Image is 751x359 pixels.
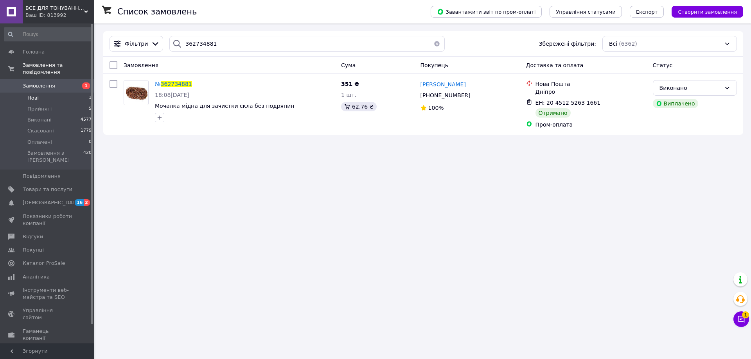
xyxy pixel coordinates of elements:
span: Прийняті [27,105,52,113]
div: Ваш ID: 813992 [25,12,94,19]
span: 0 [89,139,92,146]
span: Збережені фільтри: [539,40,596,48]
input: Пошук за номером замовлення, ПІБ покупця, номером телефону, Email, номером накладної [169,36,445,52]
button: Експорт [630,6,664,18]
span: Каталог ProSale [23,260,65,267]
span: Статус [653,62,673,68]
button: Управління статусами [550,6,622,18]
div: [PHONE_NUMBER] [419,90,472,101]
span: 18:08[DATE] [155,92,189,98]
span: 5 [89,105,92,113]
a: Створити замовлення [664,8,743,14]
span: ВСЕ ДЛЯ ТОНУВАННЯ - ПЛІВКИ - УДАРОТРИВКІ - ДЗЕРКАЛЬНІ - АВТОМОБІЛЬНІ [25,5,84,12]
span: 16 [75,199,84,206]
span: 4577 [81,116,92,123]
div: Нова Пошта [535,80,647,88]
span: Виконані [27,116,52,123]
span: 2 [84,199,90,206]
span: 351 ₴ [341,81,359,87]
span: 1 [89,95,92,102]
span: Замовлення [124,62,158,68]
span: ЕН: 20 4512 5263 1661 [535,100,601,106]
button: Створити замовлення [672,6,743,18]
span: Відгуки [23,233,43,240]
span: Аналітика [23,273,50,280]
button: Очистить [429,36,445,52]
div: 62.76 ₴ [341,102,377,111]
span: Управління сайтом [23,307,72,321]
span: 1 шт. [341,92,356,98]
span: Товари та послуги [23,186,72,193]
span: 1779 [81,127,92,134]
div: Отримано [535,108,571,118]
span: 1 [82,82,90,89]
img: Фото товару [124,80,148,105]
span: 1 [742,311,749,318]
input: Пошук [4,27,92,41]
div: Дніпро [535,88,647,96]
span: Замовлення з [PERSON_NAME] [27,150,83,164]
span: Головна [23,48,45,55]
a: №362734881 [155,81,192,87]
div: Пром-оплата [535,121,647,129]
span: Оплачені [27,139,52,146]
span: Нові [27,95,39,102]
span: (6362) [619,41,637,47]
span: 420 [83,150,92,164]
span: Гаманець компанії [23,328,72,342]
span: Інструменти веб-майстра та SEO [23,287,72,301]
button: Чат з покупцем1 [733,311,749,327]
span: Замовлення [23,82,55,89]
span: Всі [609,40,617,48]
span: Завантажити звіт по пром-оплаті [437,8,535,15]
a: Фото товару [124,80,149,105]
span: Експорт [636,9,658,15]
span: Показники роботи компанії [23,213,72,227]
a: Мочалка мідна для зачистки скла без подряпин [155,103,294,109]
a: [PERSON_NAME] [420,80,466,88]
h1: Список замовлень [117,7,197,16]
span: 100% [428,105,444,111]
span: Скасовані [27,127,54,134]
div: Виплачено [653,99,698,108]
span: Покупець [420,62,448,68]
span: Фільтри [125,40,148,48]
span: 362734881 [161,81,192,87]
span: № [155,81,161,87]
span: Замовлення та повідомлення [23,62,94,76]
button: Завантажити звіт по пром-оплаті [431,6,542,18]
span: [DEMOGRAPHIC_DATA] [23,199,81,206]
span: Доставка та оплата [526,62,584,68]
span: Cума [341,62,356,68]
span: Створити замовлення [678,9,737,15]
div: Виконано [659,84,721,92]
span: Повідомлення [23,173,61,180]
span: Покупці [23,246,44,254]
span: Управління статусами [556,9,616,15]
